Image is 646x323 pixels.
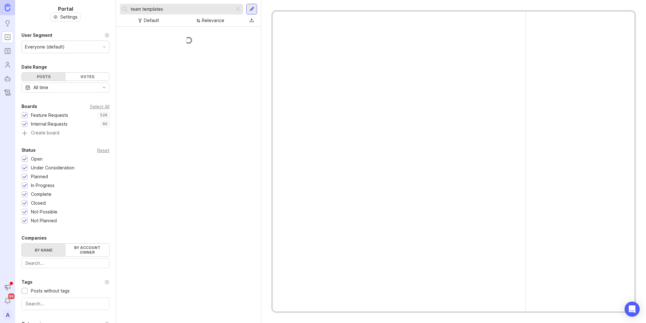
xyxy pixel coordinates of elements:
div: User Segment [21,31,52,39]
span: Settings [60,14,78,20]
div: Reset [97,149,109,152]
div: Closed [31,200,46,207]
img: Canny Home [5,4,10,11]
h1: Portal [58,5,73,13]
div: Default [144,17,159,24]
a: Roadmaps [2,45,13,57]
div: All time [33,84,48,91]
div: Feature Requests [31,112,68,119]
a: Portal [2,31,13,43]
button: Settings [50,13,80,21]
a: Users [2,59,13,71]
div: Planned [31,173,48,180]
div: Tags [21,278,32,286]
div: Votes [66,73,109,81]
div: Internal Requests [31,121,68,127]
div: Open Intercom Messenger [625,302,640,317]
div: Relevance [202,17,224,24]
div: Status [21,146,36,154]
div: Open [31,156,43,162]
div: Under Consideration [31,164,74,171]
svg: toggle icon [99,85,109,90]
button: A [2,309,13,320]
div: Select All [90,105,109,108]
a: Ideas [2,18,13,29]
a: Changelog [2,87,13,98]
a: Autopilot [2,73,13,84]
input: Search... [26,300,105,307]
p: 526 [100,113,108,118]
div: Complete [31,191,51,198]
input: Search... [131,6,232,13]
div: Not Planned [31,217,57,224]
input: Search... [25,260,106,267]
div: Companies [21,234,47,242]
div: Date Range [21,63,47,71]
div: Boards [21,103,37,110]
div: Posts without tags [31,287,70,294]
button: Announcements [2,281,13,293]
span: 99 [8,293,15,299]
label: By name [22,244,66,256]
div: Not Possible [31,208,57,215]
button: Notifications [2,295,13,307]
label: By account owner [66,244,109,256]
div: Everyone (default) [25,43,65,50]
div: Posts [22,73,66,81]
div: In Progress [31,182,55,189]
p: 60 [103,122,108,127]
a: Create board [21,131,109,136]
